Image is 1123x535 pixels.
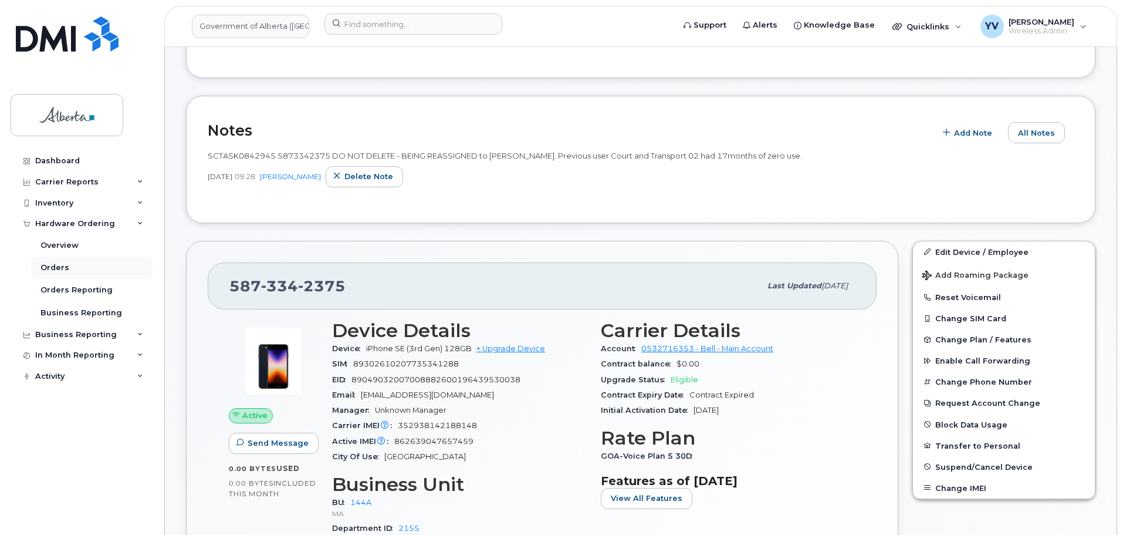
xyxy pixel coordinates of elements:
[972,15,1095,38] div: Yen Vong
[1008,122,1065,143] button: All Notes
[954,127,992,139] span: Add Note
[601,406,694,415] span: Initial Activation Date
[332,474,587,495] h3: Business Unit
[332,437,394,446] span: Active IMEI
[351,375,520,384] span: 89049032007008882600196439530038
[913,308,1095,329] button: Change SIM Card
[611,493,682,504] span: View All Features
[242,410,268,421] span: Active
[913,371,1095,392] button: Change Phone Number
[601,452,698,460] span: GOA-Voice Plan 5 30D
[248,438,309,449] span: Send Message
[601,375,671,384] span: Upgrade Status
[601,474,855,488] h3: Features as of [DATE]
[394,437,473,446] span: 862639047657459
[913,263,1095,287] button: Add Roaming Package
[675,14,735,37] a: Support
[906,22,949,31] span: Quicklinks
[913,287,1095,308] button: Reset Voicemail
[353,359,459,368] span: 89302610207735341288
[935,356,1030,365] span: Enable Call Forwarding
[922,271,1029,282] span: Add Roaming Package
[786,14,883,37] a: Knowledge Base
[238,326,309,396] img: image20231002-3703462-1angbar.jpeg
[261,277,298,295] span: 334
[601,344,641,353] span: Account
[1009,17,1074,26] span: [PERSON_NAME]
[229,277,346,295] span: 587
[332,391,361,399] span: Email
[913,392,1095,413] button: Request Account Change
[601,428,855,449] h3: Rate Plan
[821,281,848,290] span: [DATE]
[229,433,319,454] button: Send Message
[332,359,353,368] span: SIM
[753,19,777,31] span: Alerts
[1009,26,1074,36] span: Wireless Admin
[913,414,1095,435] button: Block Data Usage
[913,329,1095,350] button: Change Plan / Features
[676,359,699,368] span: $0.00
[601,320,855,341] h3: Carrier Details
[324,14,502,35] input: Find something...
[913,477,1095,499] button: Change IMEI
[276,464,300,473] span: used
[694,19,726,31] span: Support
[235,171,255,181] span: 09:28
[935,122,1002,143] button: Add Note
[260,172,321,181] a: [PERSON_NAME]
[767,281,821,290] span: Last updated
[208,122,929,139] h2: Notes
[229,465,276,473] span: 0.00 Bytes
[361,391,494,399] span: [EMAIL_ADDRESS][DOMAIN_NAME]
[350,498,371,507] a: 144A
[332,421,398,430] span: Carrier IMEI
[1018,127,1055,139] span: All Notes
[476,344,545,353] a: + Upgrade Device
[332,375,351,384] span: EID
[601,391,689,399] span: Contract Expiry Date
[332,320,587,341] h3: Device Details
[913,350,1095,371] button: Enable Call Forwarding
[671,375,698,384] span: Eligible
[344,171,393,182] span: Delete note
[884,15,970,38] div: Quicklinks
[375,406,447,415] span: Unknown Manager
[735,14,786,37] a: Alerts
[804,19,875,31] span: Knowledge Base
[384,452,466,461] span: [GEOGRAPHIC_DATA]
[913,456,1095,477] button: Suspend/Cancel Device
[332,509,587,519] p: MA
[192,15,309,38] a: Government of Alberta (GOA)
[298,277,346,295] span: 2375
[332,344,366,353] span: Device
[913,435,1095,456] button: Transfer to Personal
[694,406,719,415] span: [DATE]
[601,359,676,368] span: Contract balance
[935,335,1031,344] span: Change Plan / Features
[398,524,420,533] a: 2155
[913,241,1095,263] a: Edit Device / Employee
[332,498,350,507] span: BU
[326,166,403,187] button: Delete note
[935,462,1033,471] span: Suspend/Cancel Device
[208,171,232,181] span: [DATE]
[229,479,273,487] span: 0.00 Bytes
[332,524,398,533] span: Department ID
[601,488,692,509] button: View All Features
[689,391,754,399] span: Contract Expired
[332,406,375,415] span: Manager
[366,344,472,353] span: iPhone SE (3rd Gen) 128GB
[985,19,999,33] span: YV
[641,344,773,353] a: 0532716353 - Bell - Main Account
[398,421,477,430] span: 352938142188148
[208,151,802,160] span: SCTASK0842945 5873342375 DO NOT DELETE - BEING REASSIGNED to [PERSON_NAME]. Previous user Court a...
[332,452,384,461] span: City Of Use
